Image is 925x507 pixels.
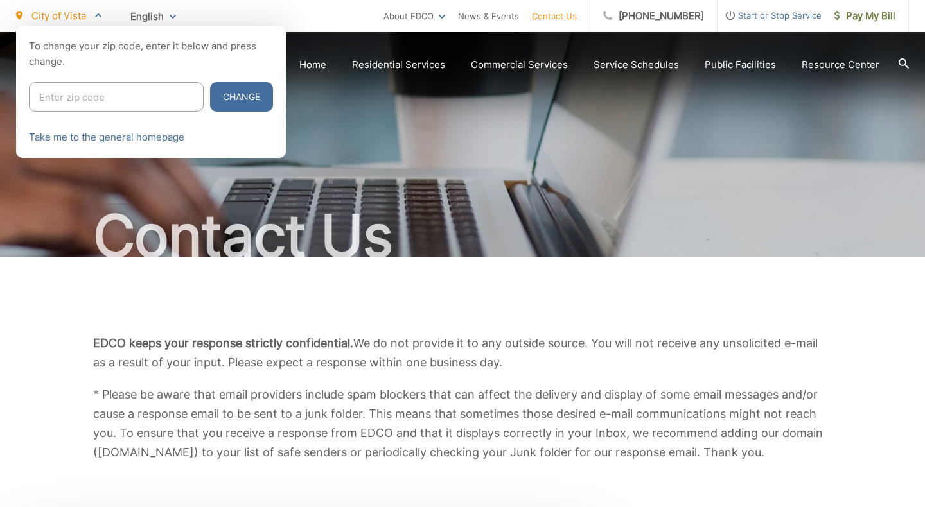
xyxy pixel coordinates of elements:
a: About EDCO [383,8,445,24]
input: Enter zip code [29,82,204,112]
span: English [121,5,186,28]
a: Take me to the general homepage [29,130,184,145]
span: City of Vista [31,10,86,22]
p: To change your zip code, enter it below and press change. [29,39,273,69]
button: Change [210,82,273,112]
span: Pay My Bill [834,8,895,24]
a: Contact Us [532,8,577,24]
a: News & Events [458,8,519,24]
